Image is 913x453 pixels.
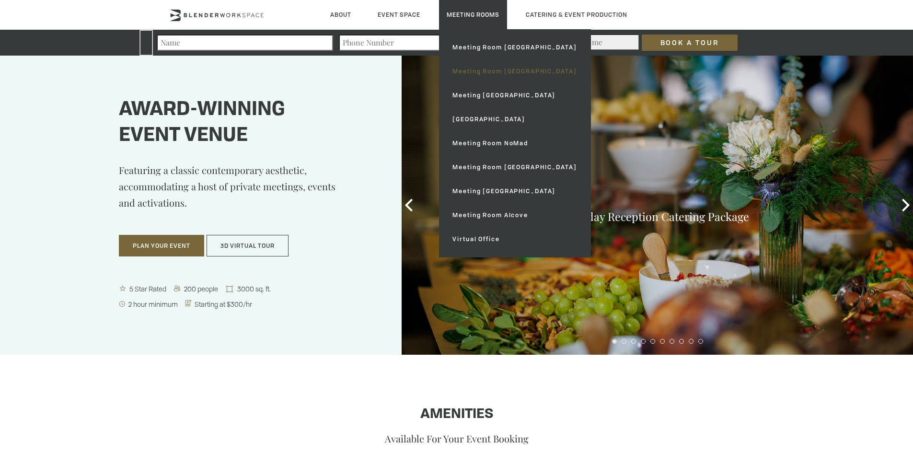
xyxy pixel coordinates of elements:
[445,155,584,179] a: Meeting Room [GEOGRAPHIC_DATA]
[642,35,738,51] input: Book a Tour
[445,131,584,155] a: Meeting Room NoMad
[119,97,354,149] h1: Award-winning event venue
[127,284,169,293] span: 5 Star Rated
[119,235,204,257] button: Plan Your Event
[445,59,584,83] a: Meeting Room [GEOGRAPHIC_DATA]
[445,107,584,131] a: [GEOGRAPHIC_DATA]
[182,284,221,293] span: 200 people
[127,300,181,309] span: 2 hour minimum
[445,203,584,227] a: Meeting Room Alcove
[169,432,744,445] p: Available For Your Event Booking
[445,179,584,203] a: Meeting [GEOGRAPHIC_DATA]
[157,35,333,51] input: Name
[445,35,584,59] a: Meeting Room [GEOGRAPHIC_DATA]
[119,162,354,225] p: Featuring a classic contemporary aesthetic, accommodating a host of private meetings, events and ...
[566,209,749,224] a: Holiday Reception Catering Package
[445,227,584,251] a: Virtual Office
[193,300,255,309] span: Starting at $300/hr
[445,83,584,107] a: Meeting [GEOGRAPHIC_DATA]
[865,407,913,453] iframe: Chat Widget
[169,407,744,422] h1: Amenities
[235,284,274,293] span: 3000 sq. ft.
[207,235,289,257] button: 3D Virtual Tour
[339,35,515,51] input: Phone Number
